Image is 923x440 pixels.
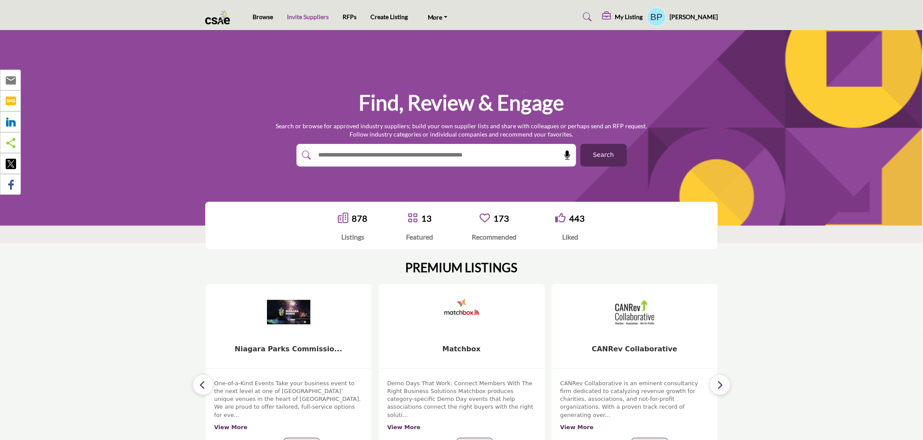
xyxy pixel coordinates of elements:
div: CANRev Collaborative is an eminent consultancy firm dedicated to catalyzing revenue growth for ch... [560,380,709,431]
h5: [PERSON_NAME] [670,13,718,21]
div: My Listing [602,12,643,22]
a: 878 [352,213,368,223]
img: CANRev Collaborative [613,290,656,334]
a: Go to Featured [408,213,418,224]
span: Search [593,150,614,160]
a: Create Listing [370,13,408,20]
a: Matchbox [443,345,481,353]
a: 443 [569,213,585,223]
a: View More [387,424,421,430]
a: Search [575,10,598,24]
a: View More [560,424,594,430]
div: One-of-a-Kind Events Take your business event to the next level at one of [GEOGRAPHIC_DATA]’ uniq... [214,380,363,431]
div: Recommended [472,232,516,242]
div: Featured [407,232,433,242]
a: Niagara Parks Commissio... [235,345,342,353]
a: RFPs [343,13,357,20]
a: More [422,11,454,23]
a: View More [214,424,248,430]
h1: Find, Review & Engage [359,89,564,116]
h2: PREMIUM LISTINGS [406,260,518,275]
div: Liked [555,232,585,242]
a: Invite Suppliers [287,13,329,20]
img: Niagara Parks Commissio... [267,290,310,334]
a: Browse [253,13,273,20]
div: Demo Days That Work: Connect Members With The Right Business Solutions Matchbox produces category... [387,380,536,431]
a: CANRev Collaborative [592,345,677,353]
div: Listings [338,232,368,242]
h5: My Listing [615,13,643,21]
i: Go to Liked [555,213,566,223]
a: 173 [493,213,509,223]
a: 13 [422,213,432,223]
img: Matchbox [440,290,483,334]
a: Go to Recommended [480,213,490,224]
button: Show hide supplier dropdown [647,7,666,27]
img: Site Logo [205,10,234,24]
button: Search [580,144,627,167]
p: Search or browse for approved industry suppliers; build your own supplier lists and share with co... [276,122,647,139]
